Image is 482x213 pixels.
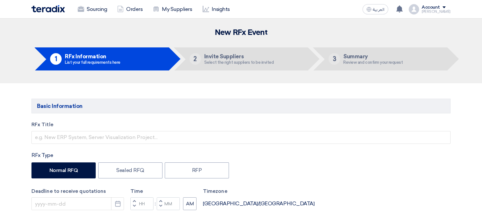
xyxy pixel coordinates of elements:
[165,162,229,178] label: RFP
[157,197,180,210] input: Minutes
[204,60,274,64] div: Select the right suppliers to be invited
[197,2,235,16] a: Insights
[130,197,153,210] input: Hours
[31,152,451,159] div: RFx Type
[31,162,96,178] label: Normal RFQ
[73,2,112,16] a: Sourcing
[189,53,201,65] div: 2
[31,5,65,12] img: Teradix logo
[203,188,314,195] label: Timezone
[130,188,197,195] label: Time
[422,10,451,13] div: [PERSON_NAME]
[31,131,451,144] input: e.g. New ERP System, Server Visualization Project...
[203,200,314,208] div: [GEOGRAPHIC_DATA]/[GEOGRAPHIC_DATA]
[31,197,124,210] input: yyyy-mm-dd
[31,121,451,128] label: RFx Title
[153,200,157,208] div: :
[31,188,124,195] label: Deadline to receive quotations
[148,2,197,16] a: My Suppliers
[65,53,120,59] h5: RFx Information
[112,2,148,16] a: Orders
[343,60,403,64] div: Review and confirm your request
[343,53,403,59] h5: Summary
[183,197,197,210] button: AM
[363,4,388,14] button: العربية
[422,5,440,10] div: Account
[65,60,120,64] div: List your full requirements here
[409,4,419,14] img: profile_test.png
[50,53,62,65] div: 1
[98,162,162,178] label: Sealed RFQ
[329,53,340,65] div: 3
[204,53,274,59] h5: Invite Suppliers
[31,28,451,37] h2: New RFx Event
[373,7,384,12] span: العربية
[31,99,451,113] h5: Basic Information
